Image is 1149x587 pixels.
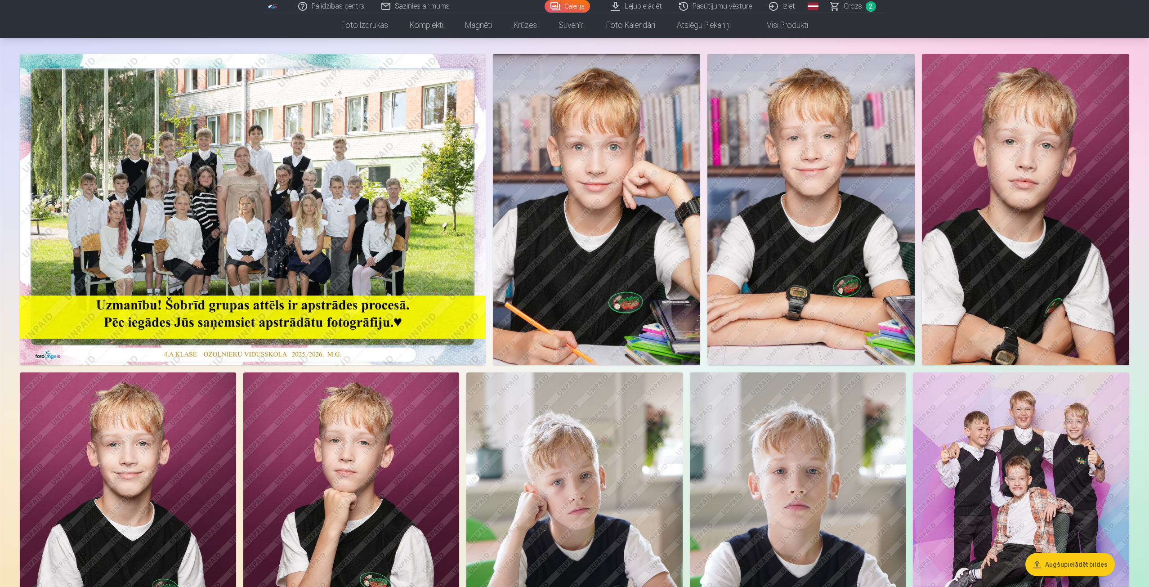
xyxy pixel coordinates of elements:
button: Augšupielādēt bildes [1025,553,1115,576]
span: Grozs [844,1,862,12]
a: Komplekti [399,13,454,38]
a: Suvenīri [548,13,595,38]
a: Magnēti [454,13,503,38]
a: Visi produkti [742,13,819,38]
a: Atslēgu piekariņi [666,13,742,38]
span: 2 [866,1,876,12]
a: Krūzes [503,13,548,38]
a: Foto izdrukas [331,13,399,38]
a: Foto kalendāri [595,13,666,38]
img: /fa1 [268,4,278,9]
